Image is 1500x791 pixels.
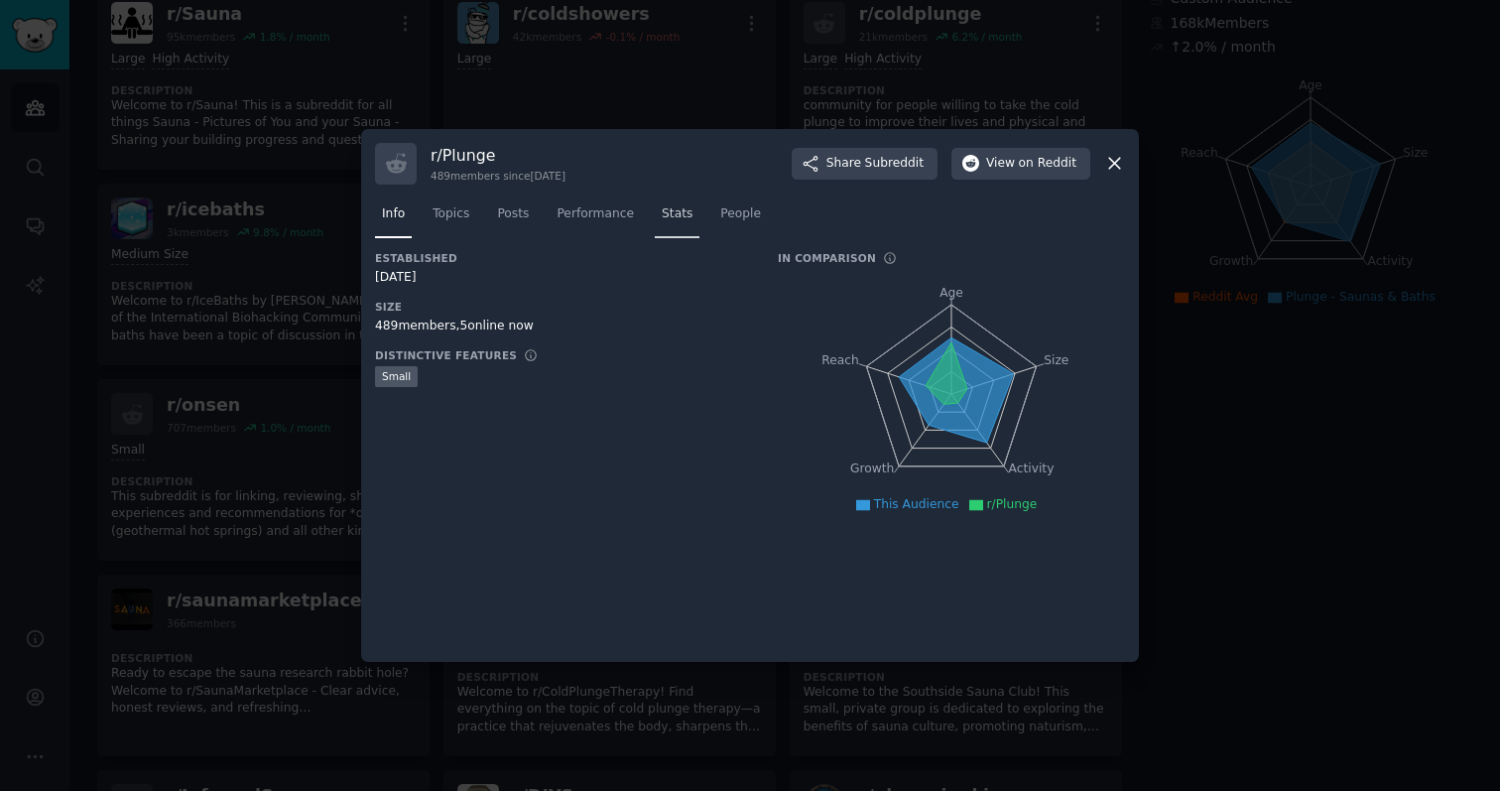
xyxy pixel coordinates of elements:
div: [DATE] [375,269,750,287]
h3: Established [375,251,750,265]
button: ShareSubreddit [792,148,937,180]
span: Posts [497,205,529,223]
span: Subreddit [865,155,924,173]
tspan: Growth [850,461,894,475]
h3: r/ Plunge [431,145,565,166]
span: This Audience [874,497,959,511]
h3: Distinctive Features [375,348,517,362]
a: People [713,198,768,239]
tspan: Activity [1009,461,1055,475]
span: People [720,205,761,223]
a: Topics [426,198,476,239]
div: 489 members, 5 online now [375,318,750,335]
span: on Reddit [1019,155,1076,173]
tspan: Size [1044,352,1068,366]
span: View [986,155,1076,173]
tspan: Age [939,286,963,300]
span: Topics [433,205,469,223]
span: Stats [662,205,692,223]
div: 489 members since [DATE] [431,169,565,183]
a: Info [375,198,412,239]
tspan: Reach [821,352,859,366]
span: Share [826,155,924,173]
h3: In Comparison [778,251,876,265]
a: Performance [550,198,641,239]
button: Viewon Reddit [951,148,1090,180]
span: Info [382,205,405,223]
a: Posts [490,198,536,239]
div: Small [375,366,418,387]
span: r/Plunge [987,497,1038,511]
a: Stats [655,198,699,239]
h3: Size [375,300,750,314]
span: Performance [557,205,634,223]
